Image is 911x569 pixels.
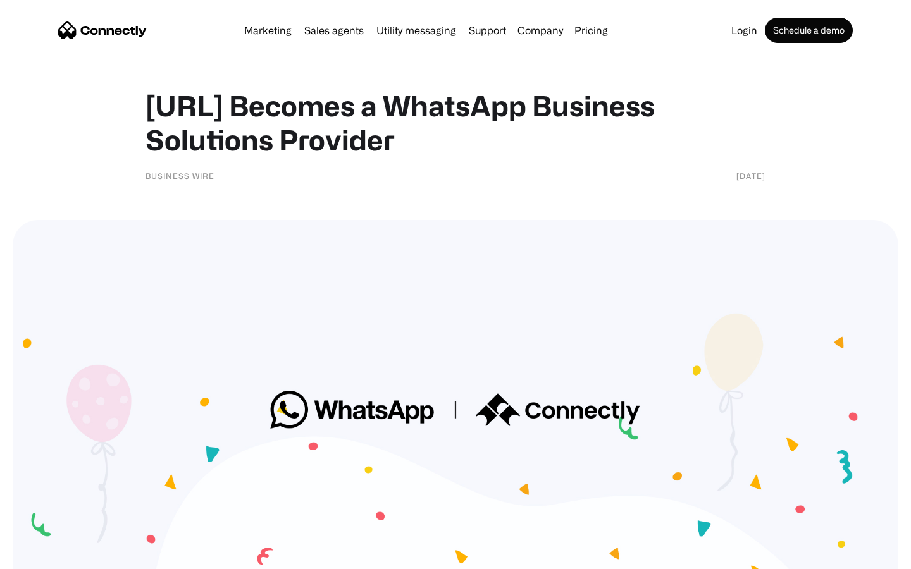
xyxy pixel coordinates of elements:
aside: Language selected: English [13,547,76,565]
a: Support [464,25,511,35]
div: Business Wire [146,169,214,182]
a: Marketing [239,25,297,35]
a: Schedule a demo [765,18,853,43]
a: Login [726,25,762,35]
h1: [URL] Becomes a WhatsApp Business Solutions Provider [146,89,765,157]
a: Sales agents [299,25,369,35]
ul: Language list [25,547,76,565]
a: Utility messaging [371,25,461,35]
a: Pricing [569,25,613,35]
div: Company [517,21,563,39]
div: [DATE] [736,169,765,182]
